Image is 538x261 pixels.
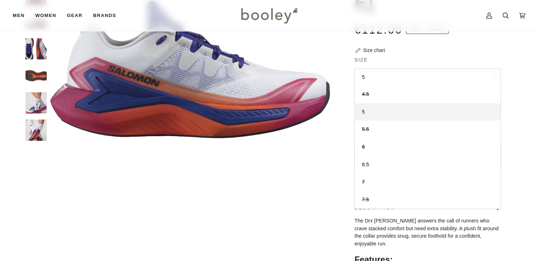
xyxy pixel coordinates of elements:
span: 6 [362,144,365,150]
img: Salomon Women's Drx Bliss Dragon Fire / Vivacious / Surf The Web - Booley Galway [25,38,47,59]
a: 6.5 [355,156,501,174]
a: 7 [355,173,501,191]
button: 5 [354,69,501,86]
span: Brands [93,12,116,19]
span: 5 [362,109,365,115]
img: Salomon Women's Drx Bliss Dragon Fire / Vivacious / Surf The Web - Booley Galway [25,120,47,141]
a: 6 [355,138,501,156]
div: Size chart [363,47,385,54]
img: Salomon Women's Drx Bliss Dragon Fire / Vivacious / Surf The Web - Booley Galway [25,65,47,86]
a: 4.5 [355,86,501,103]
img: Booley [238,5,300,26]
span: 6.5 [362,162,369,167]
a: 5 [355,103,501,121]
span: Gear [67,12,82,19]
span: 7.5 [362,197,369,202]
span: Size [354,56,368,64]
a: 7.5 [355,191,501,209]
a: 5.5 [355,121,501,138]
span: 7 [362,179,365,185]
span: 4.5 [362,91,369,97]
img: Salomon Women's Drx Bliss Dragon Fire / Vivacious / Surf The Web - Booley Galway [25,92,47,114]
span: 5.5 [362,126,369,132]
span: Men [13,12,25,19]
p: The Drx [PERSON_NAME] answers the call of runners who crave stacked comfort but need extra stabil... [354,217,501,248]
span: Women [35,12,56,19]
